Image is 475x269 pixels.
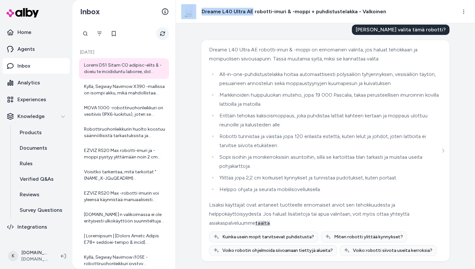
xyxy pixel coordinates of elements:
[20,191,39,199] p: Reviews
[3,41,70,57] a: Agents
[6,8,39,17] img: alby Logo
[3,92,70,107] a: Experiences
[217,132,440,150] li: Robotti tunnistaa ja väistää jopa 120 erilaista estettä, kuten lelut ja johdot, joten lattioita e...
[84,105,165,118] div: MOVA 1000 -robottiruohonleikkuri on vesitiivis (IPX6-luokitus), joten se kestää hyvin kastumista ...
[217,91,440,109] li: Markkinoiden huippuluokan imuteho, jopa 19 000 Pascalia, takaa perusteellisen imuroinnin kovilla ...
[13,171,70,187] a: Verified Q&As
[13,125,70,140] a: Products
[80,7,100,16] h2: Inbox
[3,58,70,74] a: Inbox
[84,169,165,182] div: Voisitko tarkentaa, mitä tarkoitat "{NAME_K-JQuQEADRM}[DEMOGRAPHIC_DATA] käytössä"? Haluatko tiet...
[255,220,270,226] span: täältä
[3,75,70,91] a: Analytics
[352,25,449,35] div: [PERSON_NAME] valita tämä robotti?
[79,165,169,186] a: Voisitko tarkentaa, mitä tarkoitat "{NAME_K-JQuQEADRM}[DEMOGRAPHIC_DATA] käytössä"? Haluatko tiet...
[84,126,165,139] div: Robottiruohonleikkurin huolto koostuu säännöllisistä tarkastuksista ja puhdistuksesta. Mammotion ...
[3,219,70,235] a: Integrations
[84,211,165,224] div: [DOMAIN_NAME]:n valikoimassa ei ole erityisesti ulkokäyttöön suunniteltuja robotti-imureita. Usei...
[79,144,169,164] a: EZVIZ RS20 Max robotti-imuri ja -moppi pystyy ylittämään noin 2 cm korkuiset kynnykset. Jos sinul...
[79,49,169,56] p: [DATE]
[3,109,70,124] button: Knowledge
[84,254,165,267] div: Kyllä, Segway Navimow i105E -robottiruohonleikkuri pystyy leikkaamaan useita erillisiä leikkuualu...
[217,185,440,194] li: Helppo ohjata ja seurata mobiilisovelluksella.
[217,70,440,88] li: All-in-one-puhdistustelakka hoitaa automaattisesti pölysäiliön tyhjennyksen, vesisäiliön täytön, ...
[79,208,169,228] a: [DOMAIN_NAME]:n valikoimassa ei ole erityisesti ulkokäyttöön suunniteltuja robotti-imureita. Usei...
[17,96,46,103] p: Experiences
[17,79,40,87] p: Analytics
[222,247,333,254] span: Voiko robotin ohjelmoida siivoamaan tiettyjä alueita?
[20,175,54,183] p: Verified Q&As
[4,246,56,266] button: K[DOMAIN_NAME] Shopify[DOMAIN_NAME]
[20,160,33,167] p: Rules
[17,223,47,231] p: Integrations
[84,83,165,96] div: Kyllä, Segway Navimow X390 -mallissa on isompi akku, mikä mahdollistaa pidemmän leikkuajan yhdell...
[17,113,45,120] p: Knowledge
[79,58,169,79] a: Loremi D51 Sitam CO adipisc-elits & -doeiu te incididuntu laboree, dol magnaa enimadmin ve quisno...
[13,140,70,156] a: Documents
[79,101,169,122] a: MOVA 1000 -robottiruohonleikkuri on vesitiivis (IPX6-luokitus), joten se kestää hyvin kastumista ...
[334,234,403,240] span: Miten robotti ylittää kynnykset?
[79,229,169,250] a: | Loremipsum | [Dolors Ametc Adipis E78+ seddoei-tempo & incid](utlab://etd.magnaali.en/adminimv/...
[217,111,440,129] li: Erittäin tehokas kaksoismoppaus, joka puhdistaa lattiat kahteen kertaan ja moppaus ulottuu reunoi...
[84,62,165,75] div: Loremi D51 Sitam CO adipisc-elits & -doeiu te incididuntu laboree, dol magnaa enimadmin ve quisno...
[93,27,106,40] button: Filter
[79,80,169,100] a: Kyllä, Segway Navimow X390 -mallissa on isompi akku, mikä mahdollistaa pidemmän leikkuajan yhdell...
[13,187,70,202] a: Reviews
[84,190,165,203] div: EZVIZ RS20 Max -robotti-imurin voi yleensä käynnistää manuaalisesti robotin omasta painikkeesta, ...
[20,129,42,136] p: Products
[21,256,50,263] span: [DOMAIN_NAME]
[20,206,62,214] p: Survey Questions
[8,251,18,261] span: K
[209,45,440,63] div: Dreame L40 Ultra AE robotti-imuri & -moppi on erinomainen valinta, jos haluat tehokkaan ja monipu...
[17,62,30,70] p: Inbox
[21,250,50,256] p: [DOMAIN_NAME] Shopify
[217,153,440,171] li: Sopii isoihin ja monikerroksisiin asuntoihin, sillä se kartoittaa tilan tarkasti ja muistaa useit...
[3,25,70,40] a: Home
[17,28,31,36] p: Home
[84,147,165,160] div: EZVIZ RS20 Max robotti-imuri ja -moppi pystyy ylittämään noin 2 cm korkuiset kynnykset. Jos sinul...
[84,233,165,246] div: | Loremipsum | [Dolors Ametc Adipis E78+ seddoei-tempo & incid](utlab://etd.magnaali.en/adminimv/...
[353,247,432,254] span: Voiko robotti siivota useita kerroksia?
[156,27,169,40] button: Refresh
[13,202,70,218] a: Survey Questions
[202,8,386,16] h3: Dreame L40 Ultra AE robotti-imuri & -moppi + puhdistustelakka - Valkoinen
[79,186,169,207] a: EZVIZ RS20 Max -robotti-imurin voi yleensä käynnistää manuaalisesti robotin omasta painikkeesta, ...
[79,122,169,143] a: Robottiruohonleikkurin huolto koostuu säännöllisistä tarkastuksista ja puhdistuksesta. Mammotion ...
[222,234,314,240] span: Kuinka usein mopit tarvitsevat puhdistusta?
[217,173,440,182] li: Ylittää jopa 2,2 cm korkuiset kynnykset ja tunnistaa pudotukset, kuten portaat.
[13,156,70,171] a: Rules
[181,4,196,19] img: Dreame_L40_Ultra_AE_main_1.jpg
[209,200,440,228] div: Lisäksi käyttäjät ovat antaneet tuotteelle erinomaiset arviot sen tehokkuudesta ja helppokäyttöis...
[17,45,35,53] p: Agents
[439,147,447,155] button: See more
[20,144,47,152] p: Documents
